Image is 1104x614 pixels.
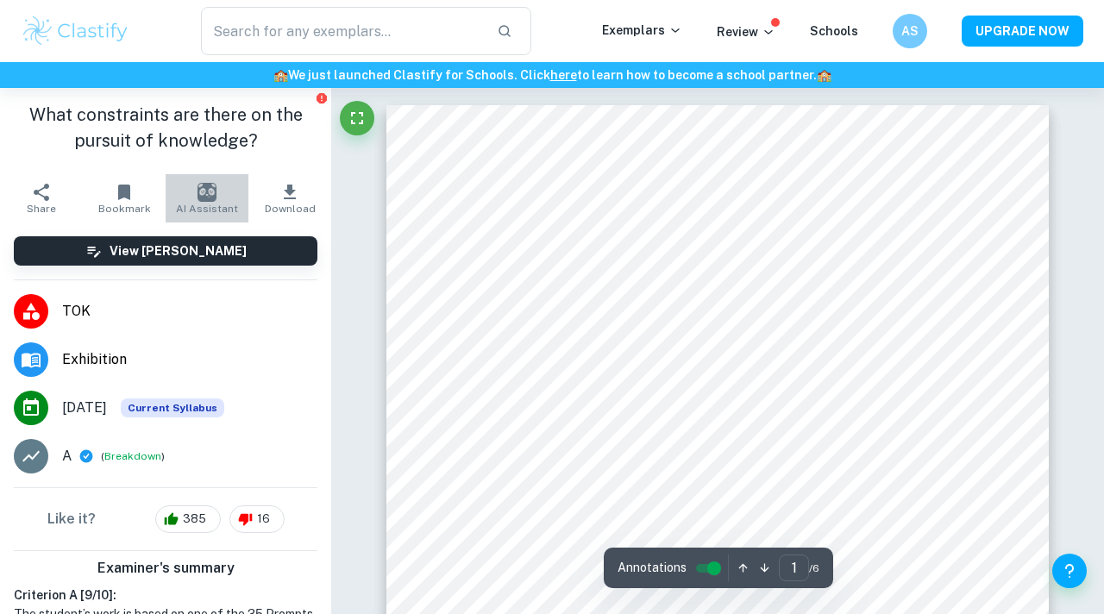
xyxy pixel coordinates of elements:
[104,448,161,464] button: Breakdown
[14,236,317,266] button: View [PERSON_NAME]
[62,446,72,467] p: A
[176,203,238,215] span: AI Assistant
[83,174,166,222] button: Bookmark
[101,448,165,465] span: ( )
[62,349,317,370] span: Exhibition
[602,21,682,40] p: Exemplars
[893,14,927,48] button: AS
[62,398,107,418] span: [DATE]
[110,241,247,260] h6: View [PERSON_NAME]
[121,398,224,417] div: This exemplar is based on the current syllabus. Feel free to refer to it for inspiration/ideas wh...
[229,505,285,533] div: 16
[7,558,324,579] h6: Examiner's summary
[810,24,858,38] a: Schools
[27,203,56,215] span: Share
[809,561,819,576] span: / 6
[265,203,316,215] span: Download
[248,174,331,222] button: Download
[201,7,483,55] input: Search for any exemplars...
[1052,554,1087,588] button: Help and Feedback
[98,203,151,215] span: Bookmark
[340,101,374,135] button: Fullscreen
[173,511,216,528] span: 385
[962,16,1083,47] button: UPGRADE NOW
[817,68,831,82] span: 🏫
[717,22,775,41] p: Review
[21,14,130,48] img: Clastify logo
[14,102,317,153] h1: What constraints are there on the pursuit of knowledge?
[273,68,288,82] span: 🏫
[550,68,577,82] a: here
[248,511,279,528] span: 16
[14,586,317,605] h6: Criterion A [ 9 / 10 ]:
[155,505,221,533] div: 385
[900,22,920,41] h6: AS
[315,91,328,104] button: Report issue
[121,398,224,417] span: Current Syllabus
[618,559,687,577] span: Annotations
[198,183,216,202] img: AI Assistant
[166,174,248,222] button: AI Assistant
[47,509,96,529] h6: Like it?
[62,301,317,322] span: TOK
[3,66,1101,85] h6: We just launched Clastify for Schools. Click to learn how to become a school partner.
